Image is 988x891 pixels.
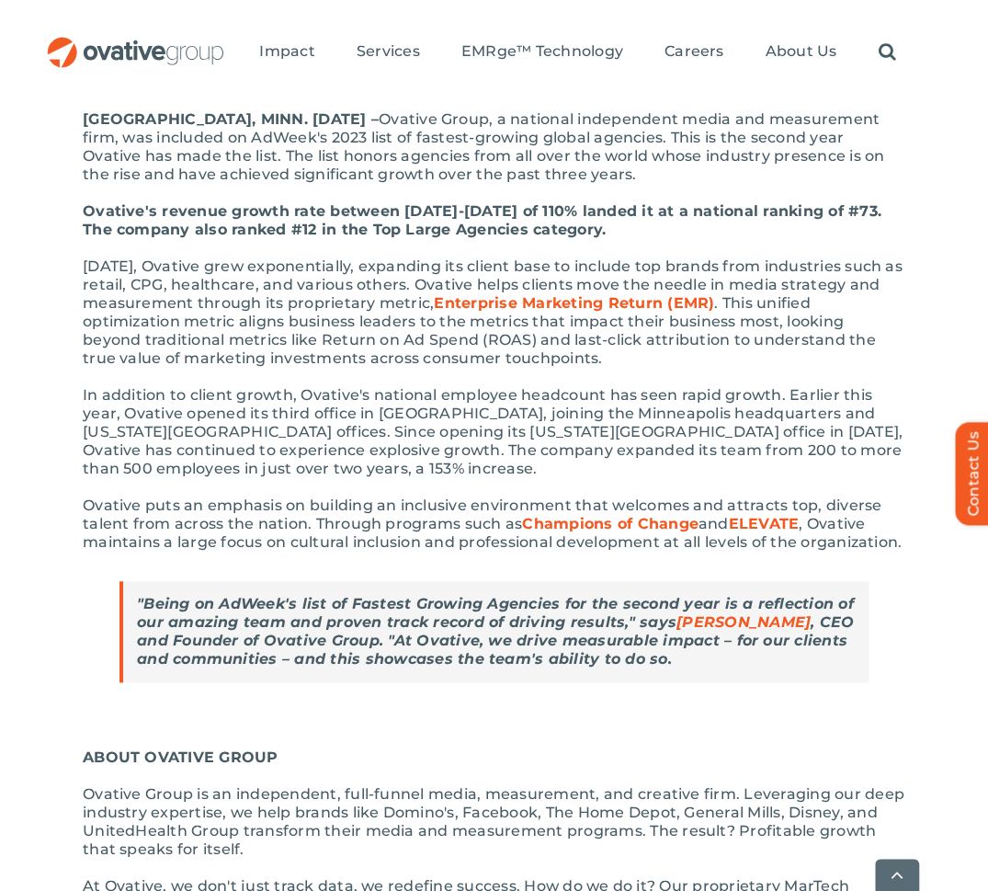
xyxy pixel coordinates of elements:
[664,42,724,63] a: Careers
[83,748,278,766] span: ABOUT OVATIVE GROUP
[83,202,878,220] strong: Ovative's revenue growth rate between [DATE]-[DATE] of 110% landed it at a national ranking of #73
[46,35,225,52] a: OG_Full_horizontal_RGB
[259,23,895,82] nav: Menu
[137,595,854,668] strong: "Being on AdWeek's list of Fastest Growing Agencies for the second year is a reflection of our am...
[83,202,881,238] strong: . The company also ranked #12 in the Top Large Agencies category.
[461,42,623,61] span: EMRge™ Technology
[83,110,379,128] span: [GEOGRAPHIC_DATA], MINN. [DATE] –
[83,497,905,552] p: Ovative puts an emphasis on building an inclusive environment that welcomes and attracts top, div...
[765,42,836,61] span: About Us
[664,42,724,61] span: Careers
[83,110,905,184] p: Ovative Group, a national independent media and measurement firm, was included on AdWeek's 2023 l...
[522,515,698,532] a: Champions of Change
[729,515,800,532] a: ELEVATE
[259,42,314,61] span: Impact
[878,42,895,63] a: Search
[765,42,836,63] a: About Us
[676,613,811,631] a: [PERSON_NAME]
[259,42,314,63] a: Impact
[83,386,905,478] p: In addition to client growth, Ovative's national employee headcount has seen rapid growth. Earlie...
[434,294,714,312] a: Enterprise Marketing Return (EMR)
[357,42,420,61] span: Services
[357,42,420,63] a: Services
[83,257,905,368] p: [DATE], Ovative grew exponentially, expanding its client base to include top brands from industri...
[83,785,904,858] span: Ovative Group is an independent, full-funnel media, measurement, and creative firm. Leveraging ou...
[461,42,623,63] a: EMRge™ Technology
